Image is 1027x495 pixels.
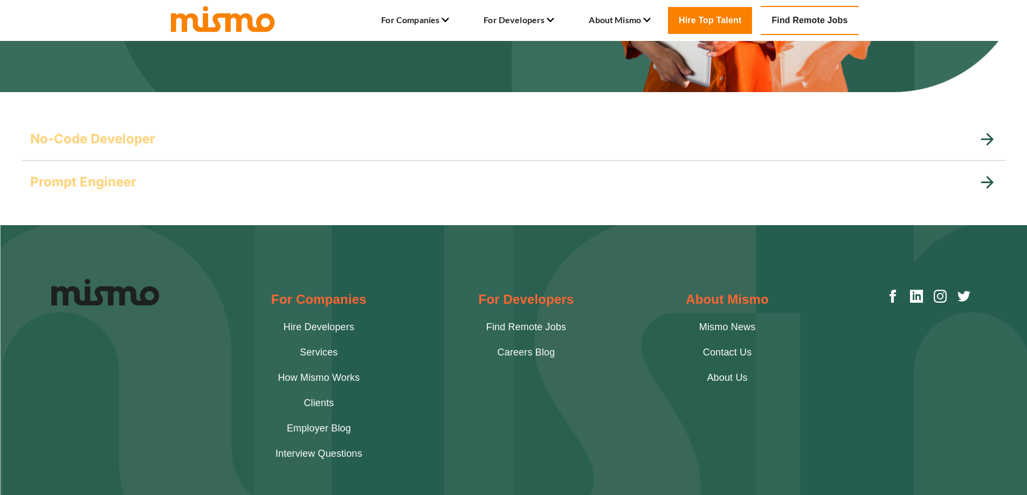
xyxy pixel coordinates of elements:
[300,345,337,360] a: Services
[484,11,554,30] li: For Developers
[486,320,566,334] a: Find Remote Jobs
[30,130,155,148] h5: No-Code Developer
[668,7,752,34] a: Hire Top Talent
[498,345,555,360] a: Careers Blog
[479,290,574,309] h2: For Developers
[381,11,449,30] li: For Companies
[51,279,159,305] img: Logo
[761,6,858,35] a: Find Remote Jobs
[271,290,367,309] h2: For Companies
[287,421,351,436] a: Employer Blog
[703,345,752,360] a: Contact Us
[30,173,136,191] h5: Prompt Engineer
[686,290,769,309] h2: About Mismo
[278,371,360,385] a: How Mismo Works
[284,320,354,334] a: Hire Developers
[169,4,277,33] img: logo
[22,117,1005,161] div: No-Code Developer
[699,320,756,334] a: Mismo News
[304,396,334,410] a: Clients
[22,161,1005,204] div: Prompt Engineer
[275,447,362,461] a: Interview Questions
[589,11,651,30] li: About Mismo
[707,371,747,385] a: About Us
